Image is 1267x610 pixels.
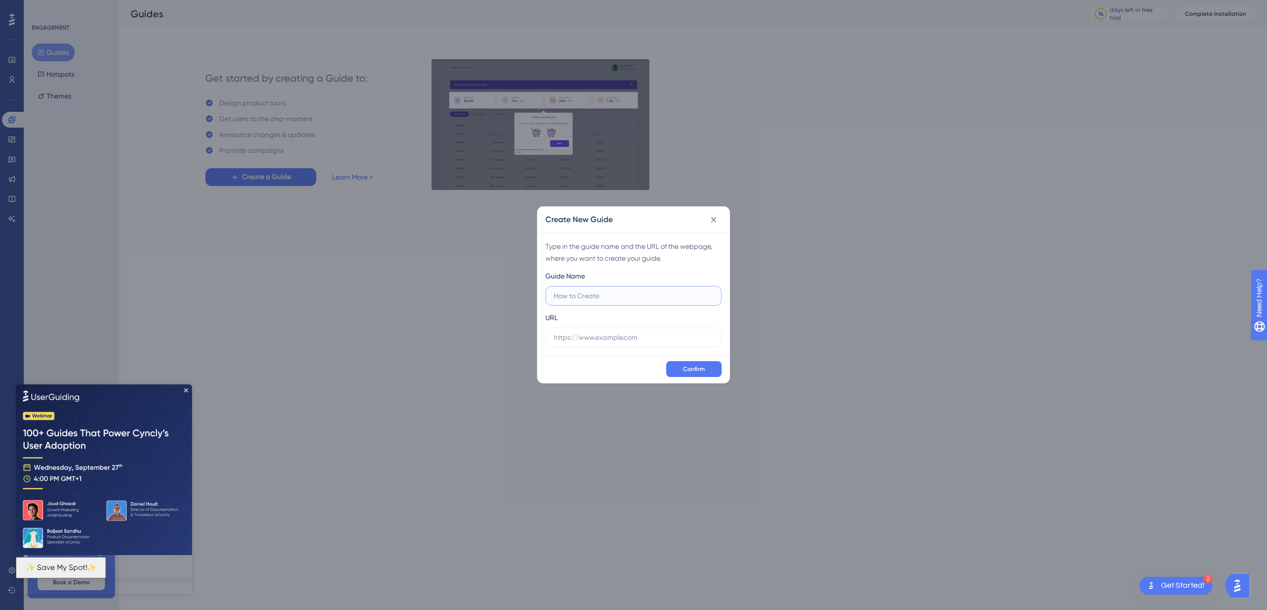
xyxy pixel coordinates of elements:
[545,214,613,226] h2: Create New Guide
[545,240,722,264] div: Type in the guide name and the URL of the webpage, where you want to create your guide.
[545,312,558,324] div: URL
[1139,577,1213,595] div: Open Get Started! checklist, remaining modules: 2
[683,365,705,373] span: Confirm
[1225,571,1255,601] iframe: UserGuiding AI Assistant Launcher
[1145,580,1157,592] img: launcher-image-alternative-text
[168,4,172,8] div: Close Preview
[554,332,713,343] input: https://www.example.com
[545,270,585,282] div: Guide Name
[1204,574,1213,583] div: 2
[23,2,62,14] span: Need Help?
[1161,580,1205,591] div: Get Started!
[554,290,713,301] input: How to Create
